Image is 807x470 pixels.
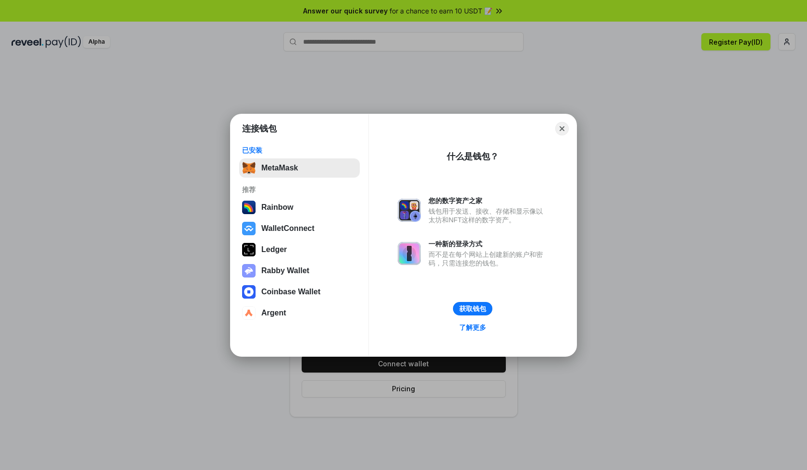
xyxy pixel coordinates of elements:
[261,288,320,296] div: Coinbase Wallet
[242,306,256,320] img: svg+xml,%3Csvg%20width%3D%2228%22%20height%3D%2228%22%20viewBox%3D%220%200%2028%2028%22%20fill%3D...
[261,224,315,233] div: WalletConnect
[428,207,548,224] div: 钱包用于发送、接收、存储和显示像以太坊和NFT这样的数字资产。
[239,198,360,217] button: Rainbow
[261,266,309,275] div: Rabby Wallet
[447,151,499,162] div: 什么是钱包？
[242,222,256,235] img: svg+xml,%3Csvg%20width%3D%2228%22%20height%3D%2228%22%20viewBox%3D%220%200%2028%2028%22%20fill%3D...
[239,240,360,259] button: Ledger
[242,285,256,299] img: svg+xml,%3Csvg%20width%3D%2228%22%20height%3D%2228%22%20viewBox%3D%220%200%2028%2028%22%20fill%3D...
[398,242,421,265] img: svg+xml,%3Csvg%20xmlns%3D%22http%3A%2F%2Fwww.w3.org%2F2000%2Fsvg%22%20fill%3D%22none%22%20viewBox...
[239,158,360,178] button: MetaMask
[261,164,298,172] div: MetaMask
[459,323,486,332] div: 了解更多
[428,196,548,205] div: 您的数字资产之家
[239,282,360,301] button: Coinbase Wallet
[242,243,256,256] img: svg+xml,%3Csvg%20xmlns%3D%22http%3A%2F%2Fwww.w3.org%2F2000%2Fsvg%22%20width%3D%2228%22%20height%3...
[459,304,486,313] div: 获取钱包
[261,245,287,254] div: Ledger
[242,123,277,134] h1: 连接钱包
[453,302,492,315] button: 获取钱包
[239,219,360,238] button: WalletConnect
[242,161,256,175] img: svg+xml,%3Csvg%20fill%3D%22none%22%20height%3D%2233%22%20viewBox%3D%220%200%2035%2033%22%20width%...
[398,199,421,222] img: svg+xml,%3Csvg%20xmlns%3D%22http%3A%2F%2Fwww.w3.org%2F2000%2Fsvg%22%20fill%3D%22none%22%20viewBox...
[242,201,256,214] img: svg+xml,%3Csvg%20width%3D%22120%22%20height%3D%22120%22%20viewBox%3D%220%200%20120%20120%22%20fil...
[242,146,357,155] div: 已安装
[239,303,360,323] button: Argent
[453,321,492,334] a: 了解更多
[261,203,293,212] div: Rainbow
[428,240,548,248] div: 一种新的登录方式
[428,250,548,267] div: 而不是在每个网站上创建新的账户和密码，只需连接您的钱包。
[242,185,357,194] div: 推荐
[261,309,286,317] div: Argent
[239,261,360,280] button: Rabby Wallet
[242,264,256,277] img: svg+xml,%3Csvg%20xmlns%3D%22http%3A%2F%2Fwww.w3.org%2F2000%2Fsvg%22%20fill%3D%22none%22%20viewBox...
[555,122,569,135] button: Close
